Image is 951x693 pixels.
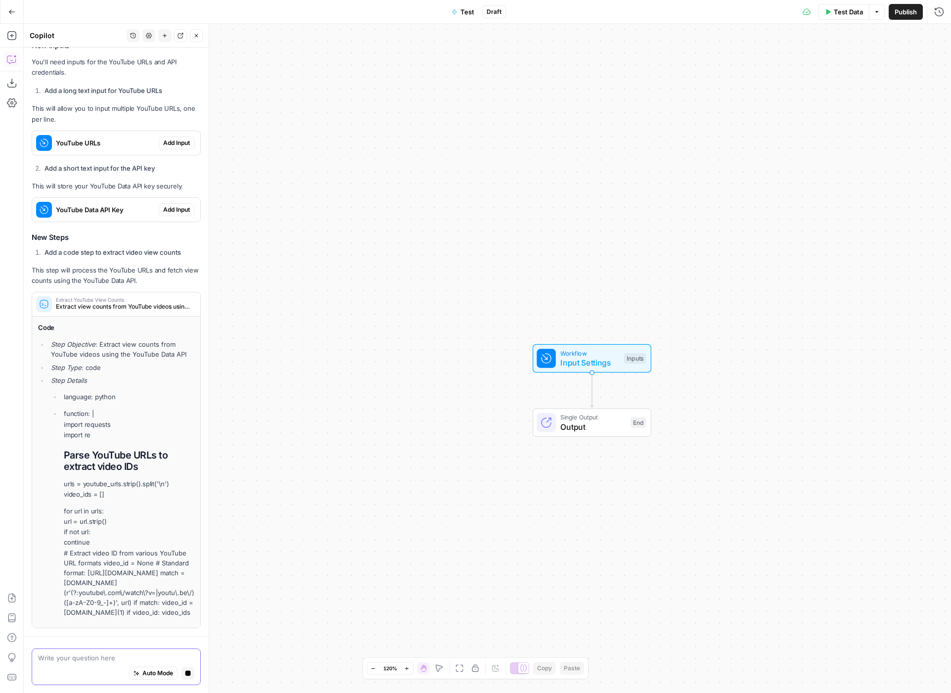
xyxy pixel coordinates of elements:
[56,297,190,302] span: Extract YouTube View Counts
[64,392,194,402] p: language: python
[32,265,201,286] p: This step will process the YouTube URLs and fetch view counts using the YouTube Data API.
[64,548,194,617] div: # Extract video ID from various YouTube URL formats video_id = None # Standard format: [URL][DOMA...
[32,233,201,242] h3: New Steps
[446,4,480,20] button: Test
[32,181,201,191] p: This will store your YouTube Data API key securely.
[159,203,194,216] button: Add Input
[631,417,646,428] div: End
[51,376,87,384] em: Step Details
[383,664,397,672] span: 120%
[64,409,194,440] p: function: | import requests import re
[560,421,626,433] span: Output
[163,139,190,147] span: Add Input
[51,340,95,348] em: Step Objective
[56,205,155,215] span: YouTube Data API Key
[818,4,869,20] button: Test Data
[163,205,190,214] span: Add Input
[889,4,923,20] button: Publish
[560,348,619,358] span: Workflow
[142,669,173,678] span: Auto Mode
[533,662,556,675] button: Copy
[56,138,155,148] span: YouTube URLs
[56,302,190,311] span: Extract view counts from YouTube videos using the YouTube Data API
[159,137,194,149] button: Add Input
[624,353,646,364] div: Inputs
[32,103,201,124] p: This will allow you to input multiple YouTube URLs, one per line.
[48,339,194,359] li: : Extract view counts from YouTube videos using the YouTube Data API
[537,664,552,673] span: Copy
[500,408,684,437] div: Single OutputOutputEnd
[64,479,194,500] p: urls = youtube_urls.strip().split('\n') video_ids = []
[32,57,201,78] p: You'll need inputs for the YouTube URLs and API credentials.
[64,450,194,472] h1: Parse YouTube URLs to extract video IDs
[500,344,684,373] div: WorkflowInput SettingsInputs
[564,664,580,673] span: Paste
[129,667,178,680] button: Auto Mode
[45,164,155,172] strong: Add a short text input for the API key
[51,364,82,371] em: Step Type
[590,372,593,407] g: Edge from start to end
[460,7,474,17] span: Test
[30,31,124,41] div: Copilot
[834,7,863,17] span: Test Data
[560,357,619,369] span: Input Settings
[48,363,194,372] li: : code
[38,323,194,333] h4: Code
[45,87,162,94] strong: Add a long text input for YouTube URLs
[64,506,194,548] p: for url in urls: url = url.strip() if not url: continue
[487,7,501,16] span: Draft
[560,413,626,422] span: Single Output
[560,662,584,675] button: Paste
[45,248,181,256] strong: Add a code step to extract video view counts
[895,7,917,17] span: Publish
